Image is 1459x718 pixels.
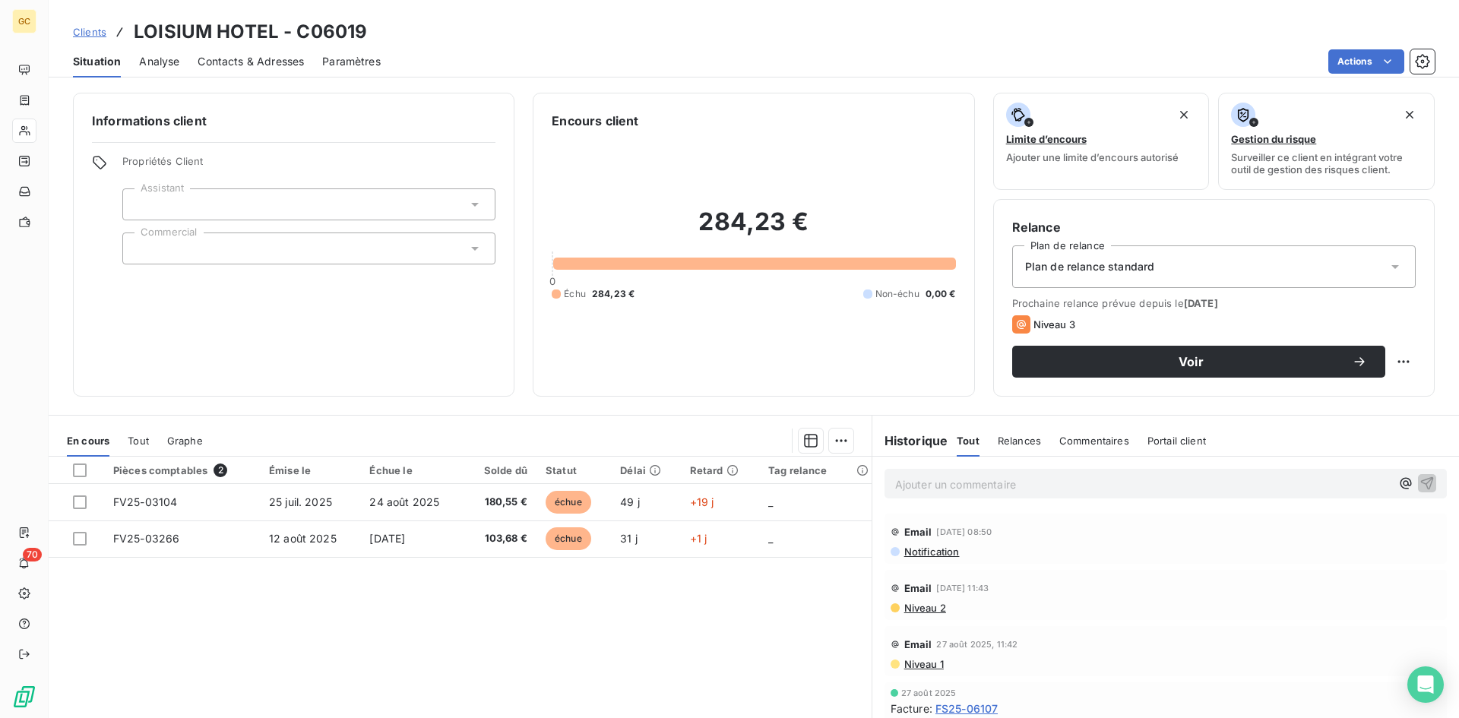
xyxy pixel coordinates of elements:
[936,527,992,536] span: [DATE] 08:50
[546,527,591,550] span: échue
[901,688,957,697] span: 27 août 2025
[936,584,989,593] span: [DATE] 11:43
[135,198,147,211] input: Ajouter une valeur
[1231,133,1316,145] span: Gestion du risque
[1184,297,1218,309] span: [DATE]
[135,242,147,255] input: Ajouter une valeur
[473,495,527,510] span: 180,55 €
[1147,435,1206,447] span: Portail client
[1030,356,1352,368] span: Voir
[903,658,944,670] span: Niveau 1
[546,491,591,514] span: échue
[620,464,671,476] div: Délai
[473,464,527,476] div: Solde dû
[872,432,948,450] h6: Historique
[369,495,439,508] span: 24 août 2025
[1012,218,1416,236] h6: Relance
[269,495,332,508] span: 25 juil. 2025
[73,24,106,40] a: Clients
[546,464,602,476] div: Statut
[73,26,106,38] span: Clients
[903,602,946,614] span: Niveau 2
[1025,259,1155,274] span: Plan de relance standard
[1231,151,1422,176] span: Surveiller ce client en intégrant votre outil de gestion des risques client.
[904,526,932,538] span: Email
[552,207,955,252] h2: 284,23 €
[214,463,227,477] span: 2
[167,435,203,447] span: Graphe
[768,495,773,508] span: _
[768,464,862,476] div: Tag relance
[1218,93,1435,190] button: Gestion du risqueSurveiller ce client en intégrant votre outil de gestion des risques client.
[128,435,149,447] span: Tout
[768,532,773,545] span: _
[1033,318,1075,331] span: Niveau 3
[67,435,109,447] span: En cours
[1006,151,1179,163] span: Ajouter une limite d’encours autorisé
[549,275,555,287] span: 0
[113,495,178,508] span: FV25-03104
[73,54,121,69] span: Situation
[113,463,251,477] div: Pièces comptables
[904,582,932,594] span: Email
[198,54,304,69] span: Contacts & Adresses
[122,155,495,176] span: Propriétés Client
[269,464,352,476] div: Émise le
[875,287,919,301] span: Non-échu
[92,112,495,130] h6: Informations client
[957,435,980,447] span: Tout
[993,93,1210,190] button: Limite d’encoursAjouter une limite d’encours autorisé
[113,532,180,545] span: FV25-03266
[12,685,36,709] img: Logo LeanPay
[690,464,750,476] div: Retard
[620,495,640,508] span: 49 j
[23,548,42,561] span: 70
[904,638,932,650] span: Email
[1006,133,1087,145] span: Limite d’encours
[134,18,367,46] h3: LOISIUM HOTEL - C06019
[903,546,960,558] span: Notification
[1012,297,1416,309] span: Prochaine relance prévue depuis le
[473,531,527,546] span: 103,68 €
[139,54,179,69] span: Analyse
[891,701,932,716] span: Facture :
[1059,435,1129,447] span: Commentaires
[998,435,1041,447] span: Relances
[564,287,586,301] span: Échu
[936,640,1018,649] span: 27 août 2025, 11:42
[269,532,337,545] span: 12 août 2025
[926,287,956,301] span: 0,00 €
[12,9,36,33] div: GC
[1328,49,1404,74] button: Actions
[369,532,405,545] span: [DATE]
[369,464,454,476] div: Échue le
[1012,346,1385,378] button: Voir
[322,54,381,69] span: Paramètres
[935,701,999,716] span: FS25-06107
[552,112,638,130] h6: Encours client
[592,287,635,301] span: 284,23 €
[690,532,707,545] span: +1 j
[620,532,638,545] span: 31 j
[1407,666,1444,703] div: Open Intercom Messenger
[690,495,714,508] span: +19 j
